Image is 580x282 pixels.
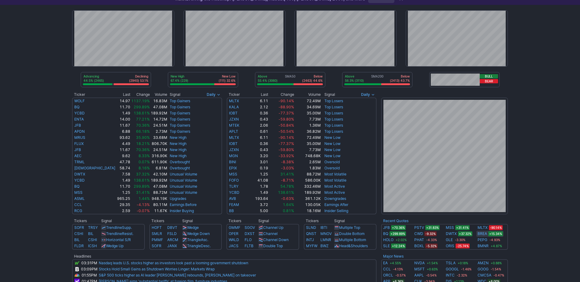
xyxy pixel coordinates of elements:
td: 611.90K [150,159,168,165]
a: MNOV [320,231,332,236]
td: 948.19K [150,196,168,202]
a: CSHI [74,231,83,236]
td: 0.61 [247,128,268,135]
a: IOBT [229,111,238,115]
td: 47.08M [150,183,168,190]
a: Most Active [324,190,345,195]
a: Double Top [263,244,283,248]
p: New High [171,74,188,78]
a: DXST [245,231,255,236]
a: Multiple Top [339,225,360,230]
span: Desc. [201,244,211,248]
a: Most Volatile [324,178,346,183]
a: WALD [229,237,239,242]
a: CCL [383,266,391,272]
span: 66.18% [136,129,150,134]
a: INTC [446,272,455,278]
span: Trendline [106,231,122,236]
p: 55.4% (3060) [258,78,278,83]
a: CWD [414,231,423,237]
td: 4.49 [116,141,131,147]
td: 41.08 [247,177,268,183]
a: SOFR [74,225,84,230]
a: JACS [229,244,238,248]
td: 189.92M [294,190,321,196]
a: KALA [229,105,239,109]
td: 806.70K [150,141,168,147]
span: -90.14% [279,99,294,103]
td: 6.88 [116,128,131,135]
a: BINI [229,160,236,164]
span: 18.21% [136,141,150,146]
td: 47.78 [116,159,131,165]
a: APDN [74,129,85,134]
a: BWZ [320,244,329,248]
td: 0.43 [247,116,268,122]
a: Major News [383,254,404,258]
td: 11.67 [116,147,131,153]
a: MSS [74,190,83,195]
a: Oversold [324,166,340,170]
a: BIL [74,237,80,242]
a: BB [229,208,234,213]
td: 332.46M [294,183,321,190]
span: -8.71% [281,178,294,183]
th: Ticker [227,92,247,98]
a: TriangleAsc. [187,237,208,242]
span: 0.07% [139,160,150,164]
a: MLTX [478,225,488,231]
a: WOLF [74,99,85,103]
a: GOOGL [446,266,459,272]
a: DWTX [74,172,85,176]
button: Bear [480,79,498,83]
span: 299.89% [134,105,150,109]
td: 2.73M [150,128,168,135]
a: Top Losers [324,117,343,121]
a: FEAM [229,202,239,207]
p: Above [345,74,364,78]
td: 93.62 [116,135,131,141]
span: 138.61% [278,190,294,195]
a: PSTV [414,225,424,231]
a: Double Bottom [339,231,364,236]
a: BQ [74,105,79,109]
a: MRUS [74,135,85,140]
a: SLND [306,225,316,230]
a: Horizontal S/R [106,237,131,242]
a: TRSY [88,225,98,230]
a: Stocks Hold Small Gains as Shutdown Worries Linger: Markets Wrap [99,267,215,271]
a: Wedge Up [106,244,124,248]
span: Signal [324,92,335,97]
a: Channel Down [263,237,289,242]
a: Most Active [324,184,345,189]
a: BQ [383,231,388,237]
a: Insider Buying [170,208,194,213]
a: Top Gainers [170,129,190,134]
p: New Low [219,74,235,78]
a: DBVT [167,225,177,230]
td: 9.62 [116,153,131,159]
td: 35.00M [294,110,321,116]
a: S&P 500 ticks higher as AI leader [PERSON_NAME] rebounds, [PERSON_NAME] on takeover [99,273,256,277]
th: Last [247,92,268,98]
a: CCL [74,202,82,207]
span: -50.84% [279,123,294,128]
td: 1.49 [247,190,268,196]
a: Top Losers [324,105,343,109]
a: GOOG [478,266,489,272]
a: New Low [324,135,341,140]
a: Unusual Volume [170,178,197,183]
th: Last [116,92,131,98]
a: MSFT [414,266,425,272]
a: YCBD [229,190,239,195]
a: Top Gainers [170,117,190,121]
span: Signal [170,92,180,97]
td: 6.81M [150,165,168,171]
a: AAPL [414,272,424,278]
span: 31.41% [136,190,150,195]
a: ORCL [383,272,393,278]
a: Top Losers [324,123,343,128]
a: ICSH [88,244,97,248]
span: 77.21% [136,117,150,121]
td: 72.49M [294,98,321,104]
